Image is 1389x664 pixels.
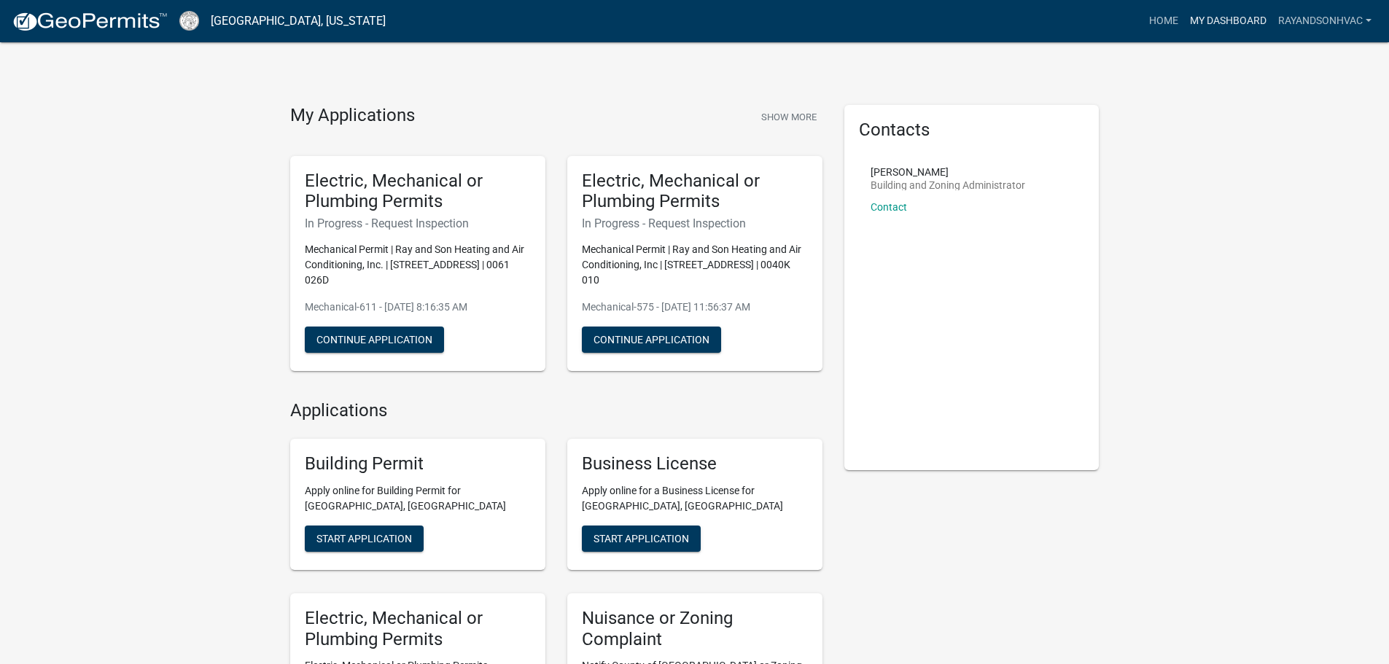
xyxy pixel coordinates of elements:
h5: Electric, Mechanical or Plumbing Permits [305,608,531,650]
h4: My Applications [290,105,415,127]
span: Start Application [316,532,412,544]
button: Start Application [582,526,701,552]
h5: Contacts [859,120,1085,141]
p: [PERSON_NAME] [871,167,1025,177]
a: My Dashboard [1184,7,1272,35]
p: Mechanical Permit | Ray and Son Heating and Air Conditioning, Inc | [STREET_ADDRESS] | 0040K 010 [582,242,808,288]
h6: In Progress - Request Inspection [305,216,531,230]
p: Apply online for Building Permit for [GEOGRAPHIC_DATA], [GEOGRAPHIC_DATA] [305,483,531,514]
h5: Nuisance or Zoning Complaint [582,608,808,650]
a: Home [1143,7,1184,35]
h4: Applications [290,400,822,421]
h5: Electric, Mechanical or Plumbing Permits [305,171,531,213]
button: Show More [755,105,822,129]
p: Apply online for a Business License for [GEOGRAPHIC_DATA], [GEOGRAPHIC_DATA] [582,483,808,514]
h5: Electric, Mechanical or Plumbing Permits [582,171,808,213]
button: Continue Application [582,327,721,353]
p: Mechanical-611 - [DATE] 8:16:35 AM [305,300,531,315]
button: Start Application [305,526,424,552]
h6: In Progress - Request Inspection [582,216,808,230]
p: Mechanical Permit | Ray and Son Heating and Air Conditioning, Inc. | [STREET_ADDRESS] | 0061 026D [305,242,531,288]
h5: Business License [582,453,808,474]
button: Continue Application [305,327,444,353]
h5: Building Permit [305,453,531,474]
span: Start Application [594,532,689,544]
a: [GEOGRAPHIC_DATA], [US_STATE] [211,9,386,34]
a: RayandSonhvac [1272,7,1377,35]
a: Contact [871,201,907,213]
p: Mechanical-575 - [DATE] 11:56:37 AM [582,300,808,315]
img: Cook County, Georgia [179,11,199,31]
p: Building and Zoning Administrator [871,180,1025,190]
